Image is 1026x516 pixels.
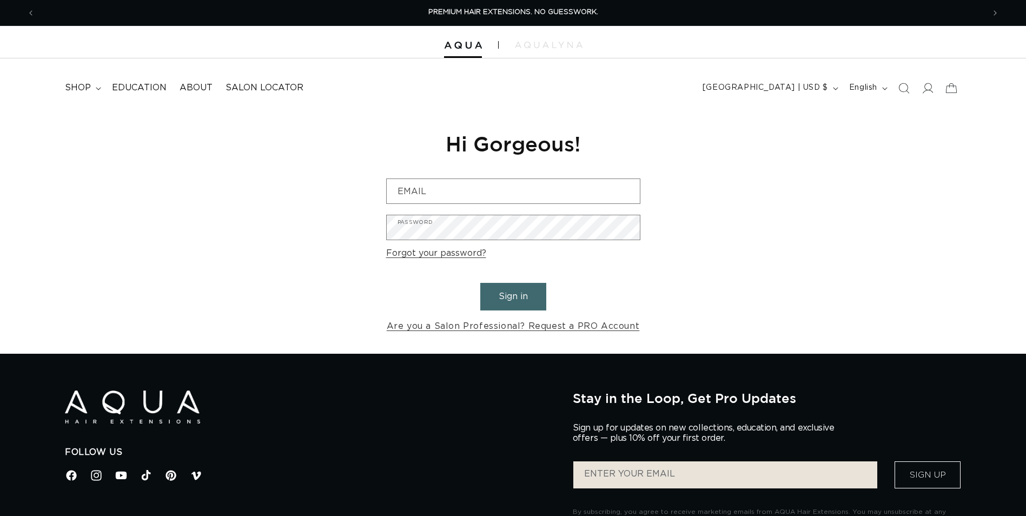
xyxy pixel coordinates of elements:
[444,42,482,49] img: Aqua Hair Extensions
[573,461,877,488] input: ENTER YOUR EMAIL
[573,423,843,444] p: Sign up for updates on new collections, education, and exclusive offers — plus 10% off your first...
[180,82,213,94] span: About
[173,76,219,100] a: About
[65,447,557,458] h2: Follow Us
[843,78,892,98] button: English
[387,179,640,203] input: Email
[983,3,1007,23] button: Next announcement
[58,76,105,100] summary: shop
[386,130,640,157] h1: Hi Gorgeous!
[386,246,486,261] a: Forgot your password?
[895,461,961,488] button: Sign Up
[65,391,200,424] img: Aqua Hair Extensions
[387,319,640,334] a: Are you a Salon Professional? Request a PRO Account
[480,283,546,310] button: Sign in
[515,42,582,48] img: aqualyna.com
[849,82,877,94] span: English
[696,78,843,98] button: [GEOGRAPHIC_DATA] | USD $
[219,76,310,100] a: Salon Locator
[105,76,173,100] a: Education
[65,82,91,94] span: shop
[428,9,598,16] span: PREMIUM HAIR EXTENSIONS. NO GUESSWORK.
[226,82,303,94] span: Salon Locator
[112,82,167,94] span: Education
[19,3,43,23] button: Previous announcement
[892,76,916,100] summary: Search
[703,82,828,94] span: [GEOGRAPHIC_DATA] | USD $
[573,391,961,406] h2: Stay in the Loop, Get Pro Updates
